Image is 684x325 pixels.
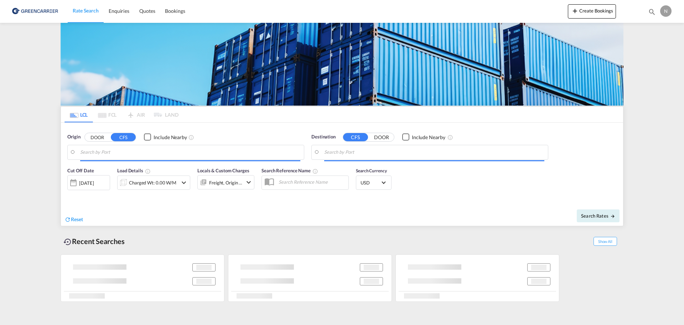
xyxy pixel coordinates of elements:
[581,213,615,219] span: Search Rates
[79,180,94,186] div: [DATE]
[73,7,99,14] span: Rate Search
[369,133,394,141] button: DOOR
[63,238,72,246] md-icon: icon-backup-restore
[111,133,136,141] button: CFS
[356,168,387,173] span: Search Currency
[648,8,656,16] md-icon: icon-magnify
[577,209,620,222] button: Search Ratesicon-arrow-right
[67,189,73,199] md-datepicker: Select
[209,178,243,188] div: Freight Origin Destination
[412,134,445,141] div: Include Nearby
[64,107,178,122] md-pagination-wrapper: Use the left and right arrow keys to navigate between tabs
[360,177,388,188] md-select: Select Currency: $ USDUnited States Dollar
[61,23,623,106] img: GreenCarrierFCL_LCL.png
[61,233,128,249] div: Recent Searches
[648,8,656,19] div: icon-magnify
[109,8,129,14] span: Enquiries
[85,133,110,141] button: DOOR
[660,5,672,17] div: N
[64,107,93,122] md-tab-item: LCL
[165,8,185,14] span: Bookings
[139,8,155,14] span: Quotes
[275,177,348,187] input: Search Reference Name
[324,147,544,158] input: Search by Port
[145,168,151,174] md-icon: Chargeable Weight
[610,214,615,219] md-icon: icon-arrow-right
[67,175,110,190] div: [DATE]
[312,168,318,174] md-icon: Your search will be saved by the below given name
[197,175,254,189] div: Freight Origin Destinationicon-chevron-down
[11,3,59,19] img: b0b18ec08afe11efb1d4932555f5f09d.png
[67,133,80,141] span: Origin
[71,216,83,222] span: Reset
[343,133,368,141] button: CFS
[188,134,194,140] md-icon: Unchecked: Ignores neighbouring ports when fetching rates.Checked : Includes neighbouring ports w...
[80,147,300,158] input: Search by Port
[244,178,253,187] md-icon: icon-chevron-down
[129,178,176,188] div: Charged Wt: 0.00 W/M
[117,168,151,173] span: Load Details
[180,178,188,187] md-icon: icon-chevron-down
[311,133,336,141] span: Destination
[67,168,94,173] span: Cut Off Date
[117,176,190,190] div: Charged Wt: 0.00 W/Micon-chevron-down
[64,216,83,224] div: icon-refreshReset
[61,123,623,226] div: Origin DOOR CFS Checkbox No InkUnchecked: Ignores neighbouring ports when fetching rates.Checked ...
[571,6,579,15] md-icon: icon-plus 400-fg
[402,133,445,141] md-checkbox: Checkbox No Ink
[64,216,71,223] md-icon: icon-refresh
[568,4,616,19] button: icon-plus 400-fgCreate Bookings
[594,237,617,246] span: Show All
[197,168,249,173] span: Locals & Custom Charges
[144,133,187,141] md-checkbox: Checkbox No Ink
[154,134,187,141] div: Include Nearby
[261,168,318,173] span: Search Reference Name
[361,179,380,186] span: USD
[447,134,453,140] md-icon: Unchecked: Ignores neighbouring ports when fetching rates.Checked : Includes neighbouring ports w...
